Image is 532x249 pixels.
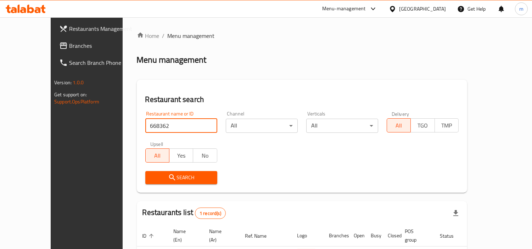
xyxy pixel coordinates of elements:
[438,120,456,131] span: TMP
[324,225,348,247] th: Branches
[519,5,523,13] span: m
[410,118,435,132] button: TGO
[365,225,382,247] th: Busy
[137,32,467,40] nav: breadcrumb
[54,90,87,99] span: Get support on:
[54,37,140,54] a: Branches
[390,120,408,131] span: All
[447,205,464,222] div: Export file
[405,227,426,244] span: POS group
[226,119,298,133] div: All
[306,119,378,133] div: All
[382,225,399,247] th: Closed
[392,111,409,116] label: Delivery
[69,41,134,50] span: Branches
[245,232,276,240] span: Ref. Name
[69,24,134,33] span: Restaurants Management
[54,97,99,106] a: Support.OpsPlatform
[387,118,411,132] button: All
[145,119,217,133] input: Search for restaurant name or ID..
[54,54,140,71] a: Search Branch Phone
[151,173,212,182] span: Search
[193,148,217,163] button: No
[137,54,207,66] h2: Menu management
[322,5,366,13] div: Menu-management
[169,148,193,163] button: Yes
[149,151,167,161] span: All
[54,78,72,87] span: Version:
[195,210,225,217] span: 1 record(s)
[348,225,365,247] th: Open
[142,232,156,240] span: ID
[399,5,446,13] div: [GEOGRAPHIC_DATA]
[440,232,463,240] span: Status
[435,118,459,132] button: TMP
[145,171,217,184] button: Search
[168,32,215,40] span: Menu management
[137,32,159,40] a: Home
[414,120,432,131] span: TGO
[195,208,226,219] div: Total records count
[162,32,165,40] li: /
[69,58,134,67] span: Search Branch Phone
[174,227,195,244] span: Name (En)
[145,94,459,105] h2: Restaurant search
[209,227,231,244] span: Name (Ar)
[172,151,190,161] span: Yes
[145,148,169,163] button: All
[73,78,84,87] span: 1.0.0
[54,20,140,37] a: Restaurants Management
[150,141,163,146] label: Upsell
[292,225,324,247] th: Logo
[142,207,226,219] h2: Restaurants list
[196,151,214,161] span: No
